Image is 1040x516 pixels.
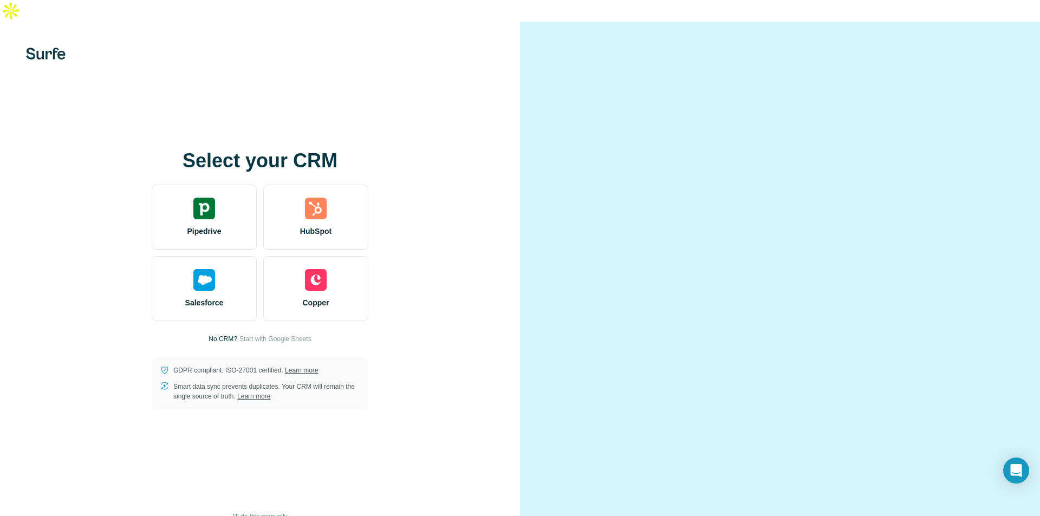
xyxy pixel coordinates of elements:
[193,198,215,219] img: pipedrive's logo
[305,198,327,219] img: hubspot's logo
[173,365,318,375] p: GDPR compliant. ISO-27001 certified.
[305,269,327,291] img: copper's logo
[239,334,311,344] button: Start with Google Sheets
[1003,458,1029,484] div: Open Intercom Messenger
[185,297,224,308] span: Salesforce
[300,226,331,237] span: HubSpot
[285,367,318,374] a: Learn more
[26,48,66,60] img: Surfe's logo
[209,334,237,344] p: No CRM?
[193,269,215,291] img: salesforce's logo
[303,297,329,308] span: Copper
[237,393,270,400] a: Learn more
[187,226,221,237] span: Pipedrive
[173,382,360,401] p: Smart data sync prevents duplicates. Your CRM will remain the single source of truth.
[152,150,368,172] h1: Select your CRM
